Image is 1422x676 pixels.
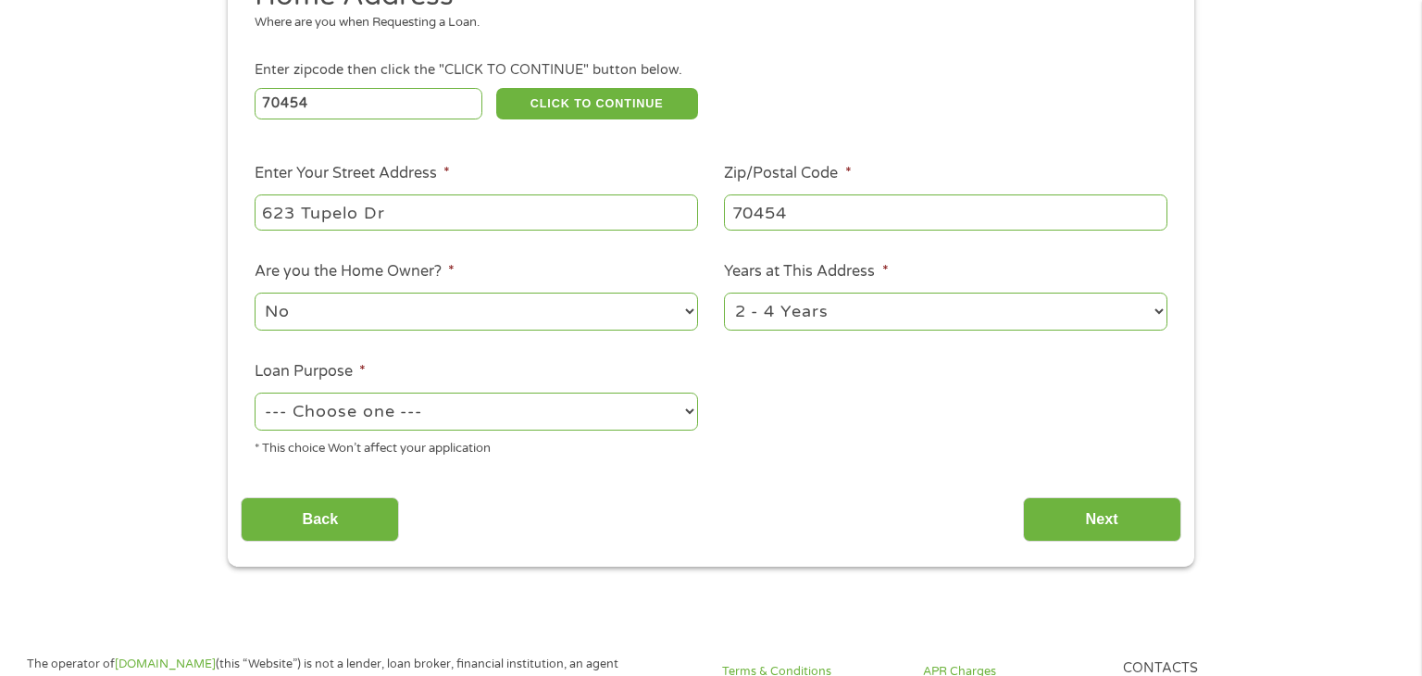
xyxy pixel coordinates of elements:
[724,164,851,183] label: Zip/Postal Code
[255,194,698,230] input: 1 Main Street
[241,497,399,543] input: Back
[255,362,366,382] label: Loan Purpose
[115,657,216,671] a: [DOMAIN_NAME]
[724,262,888,282] label: Years at This Address
[255,88,483,119] input: Enter Zipcode (e.g 01510)
[255,262,455,282] label: Are you the Home Owner?
[255,60,1167,81] div: Enter zipcode then click the "CLICK TO CONTINUE" button below.
[255,14,1154,32] div: Where are you when Requesting a Loan.
[1023,497,1181,543] input: Next
[496,88,698,119] button: CLICK TO CONTINUE
[255,164,450,183] label: Enter Your Street Address
[255,433,698,458] div: * This choice Won’t affect your application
